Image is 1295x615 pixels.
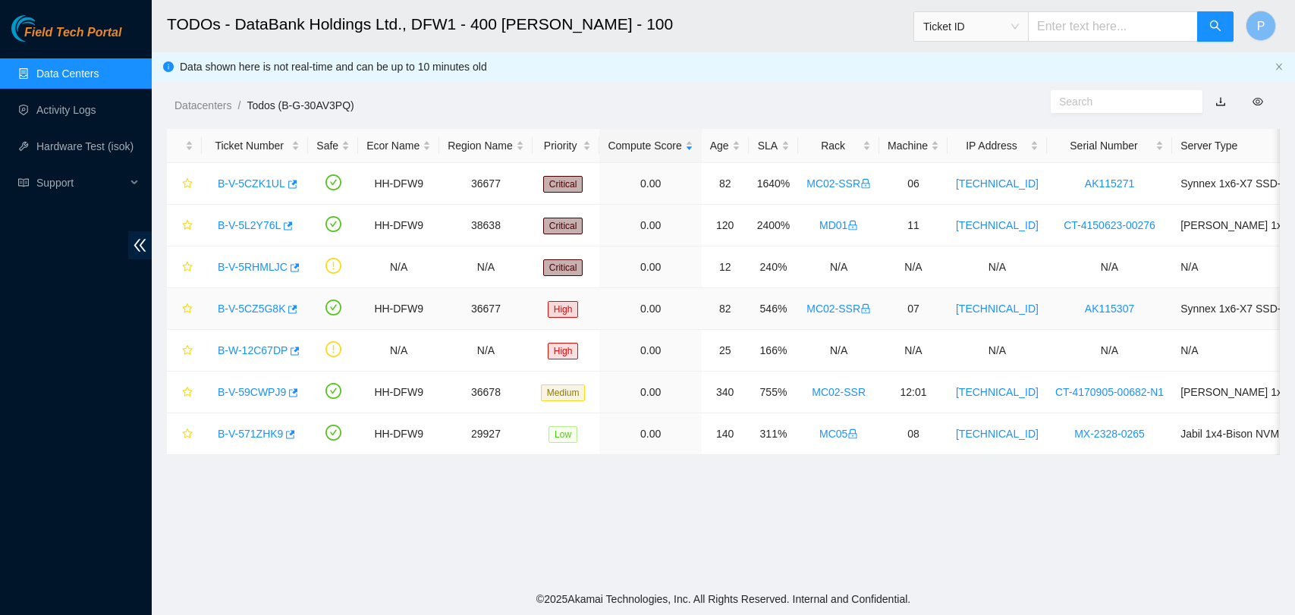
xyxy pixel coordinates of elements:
span: star [182,262,193,274]
td: 25 [702,330,749,372]
td: HH-DFW9 [358,413,439,455]
td: 546% [749,288,799,330]
td: HH-DFW9 [358,288,439,330]
a: B-V-5CZK1UL [218,177,285,190]
a: MD01lock [819,219,858,231]
span: star [182,387,193,399]
span: lock [847,220,858,231]
td: 1640% [749,163,799,205]
td: N/A [879,246,948,288]
td: N/A [879,330,948,372]
span: star [182,345,193,357]
a: B-V-5RHMLJC [218,261,288,273]
td: N/A [1047,330,1172,372]
td: 11 [879,205,948,246]
a: Akamai TechnologiesField Tech Portal [11,27,121,47]
td: N/A [948,330,1047,372]
td: 12:01 [879,372,948,413]
button: P [1246,11,1276,41]
button: star [175,255,193,279]
a: Todos (B-G-30AV3PQ) [247,99,354,111]
td: 2400% [749,205,799,246]
a: CT-4150623-00276 [1064,219,1155,231]
a: download [1215,96,1226,108]
td: 29927 [439,413,533,455]
span: check-circle [325,216,341,232]
a: AK115307 [1085,303,1134,315]
a: B-V-5CZ5G8K [218,303,285,315]
a: [TECHNICAL_ID] [956,303,1039,315]
a: B-W-12C67DP [218,344,288,356]
td: 0.00 [599,246,701,288]
td: N/A [439,330,533,372]
span: P [1257,17,1265,36]
td: N/A [358,330,439,372]
a: MC05lock [819,428,858,440]
span: High [548,301,579,318]
a: [TECHNICAL_ID] [956,177,1039,190]
span: High [548,343,579,359]
span: star [182,303,193,315]
td: 166% [749,330,799,372]
span: / [237,99,240,111]
td: 36677 [439,163,533,205]
span: lock [860,303,871,314]
span: check-circle [325,300,341,315]
span: Medium [541,384,586,401]
td: 0.00 [599,163,701,205]
a: [TECHNICAL_ID] [956,386,1039,398]
td: N/A [439,246,533,288]
span: star [182,428,193,441]
td: 82 [702,163,749,205]
td: N/A [358,246,439,288]
button: download [1204,89,1237,114]
img: Akamai Technologies [11,15,77,42]
a: Hardware Test (isok) [36,140,134,152]
input: Search [1059,93,1182,110]
a: [TECHNICAL_ID] [956,428,1039,440]
td: 12 [702,246,749,288]
td: 0.00 [599,413,701,455]
button: star [175,338,193,362]
a: Data Centers [36,67,99,80]
span: Support [36,168,126,198]
button: star [175,171,193,196]
td: 311% [749,413,799,455]
a: B-V-5L2Y76L [218,219,281,231]
td: 36677 [439,288,533,330]
td: N/A [948,246,1047,288]
td: 340 [702,372,749,413]
span: Critical [543,259,583,276]
span: eye [1253,96,1263,107]
span: lock [847,428,858,439]
button: search [1197,11,1234,42]
a: MC02-SSRlock [806,303,871,315]
td: 08 [879,413,948,455]
span: check-circle [325,174,341,190]
footer: © 2025 Akamai Technologies, Inc. All Rights Reserved. Internal and Confidential. [152,583,1295,615]
input: Enter text here... [1028,11,1198,42]
td: 755% [749,372,799,413]
a: MX-2328-0265 [1074,428,1145,440]
span: read [18,177,29,188]
td: HH-DFW9 [358,205,439,246]
td: 38638 [439,205,533,246]
span: check-circle [325,425,341,441]
button: star [175,297,193,321]
td: 120 [702,205,749,246]
span: Critical [543,176,583,193]
td: N/A [798,330,879,372]
td: 140 [702,413,749,455]
span: Ticket ID [923,15,1019,38]
td: 0.00 [599,205,701,246]
span: check-circle [325,383,341,399]
a: B-V-59CWPJ9 [218,386,286,398]
td: 82 [702,288,749,330]
td: N/A [1047,246,1172,288]
td: HH-DFW9 [358,163,439,205]
td: 07 [879,288,948,330]
td: 0.00 [599,372,701,413]
a: MC02-SSRlock [806,177,871,190]
td: 06 [879,163,948,205]
button: close [1275,62,1284,72]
